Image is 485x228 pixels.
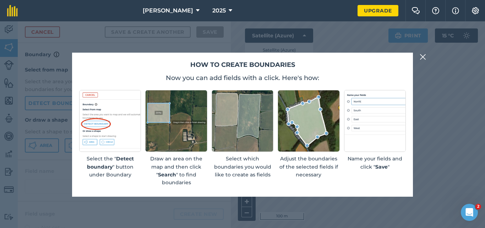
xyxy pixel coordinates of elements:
[358,5,398,16] a: Upgrade
[461,204,478,221] iframe: Intercom live chat
[7,5,18,16] img: fieldmargin Logo
[344,155,406,171] p: Name your fields and click " "
[212,90,273,152] img: Screenshot of selected fields
[471,7,480,14] img: A cog icon
[143,6,193,15] span: [PERSON_NAME]
[79,73,406,83] p: Now you can add fields with a click. Here's how:
[145,90,207,152] img: Screenshot of an rectangular area drawn on a map
[475,204,481,210] span: 2
[278,90,339,152] img: Screenshot of an editable boundary
[145,155,207,187] p: Draw an area on the map and then click " " to find boundaries
[79,155,141,179] p: Select the " " button under Boundary
[79,60,406,70] h2: How to create boundaries
[79,90,141,152] img: Screenshot of detect boundary button
[212,6,226,15] span: 2025
[212,155,273,179] p: Select which boundaries you would like to create as fields
[420,53,426,61] img: svg+xml;base64,PHN2ZyB4bWxucz0iaHR0cDovL3d3dy53My5vcmcvMjAwMC9zdmciIHdpZHRoPSIyMiIgaGVpZ2h0PSIzMC...
[431,7,440,14] img: A question mark icon
[452,6,459,15] img: svg+xml;base64,PHN2ZyB4bWxucz0iaHR0cDovL3d3dy53My5vcmcvMjAwMC9zdmciIHdpZHRoPSIxNyIgaGVpZ2h0PSIxNy...
[158,171,176,178] strong: Search
[375,164,388,170] strong: Save
[344,90,406,152] img: placeholder
[278,155,339,179] p: Adjust the boundaries of the selected fields if necessary
[412,7,420,14] img: Two speech bubbles overlapping with the left bubble in the forefront
[87,155,134,170] strong: Detect boundary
